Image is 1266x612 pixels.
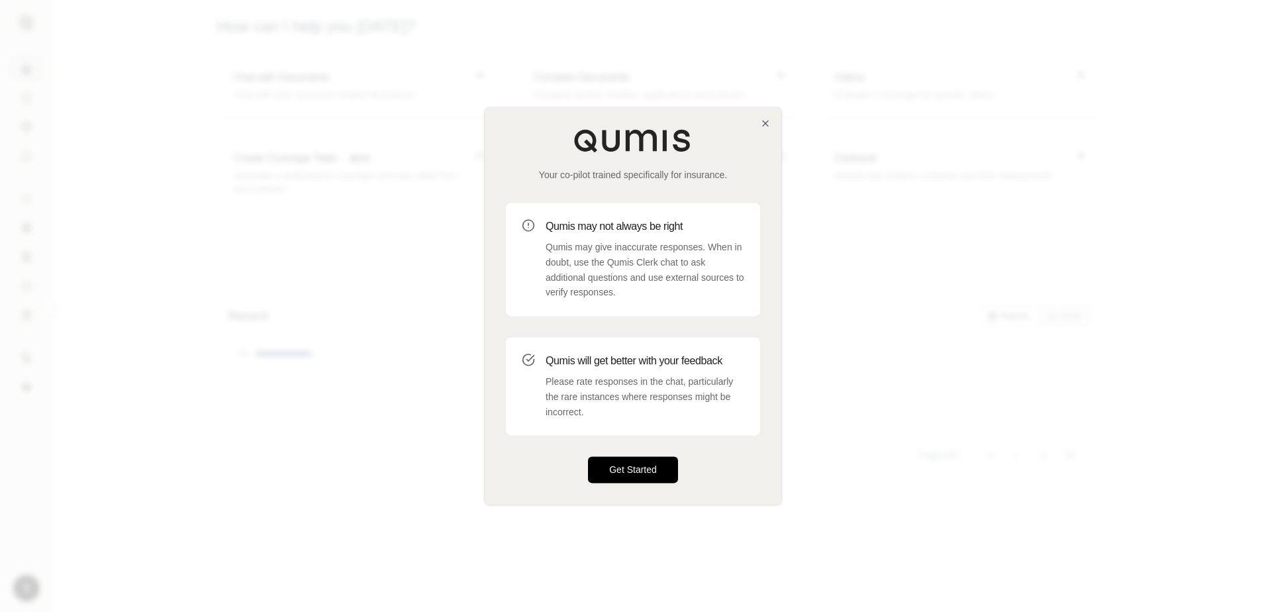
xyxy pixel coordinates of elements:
[588,457,678,484] button: Get Started
[546,219,744,234] h3: Qumis may not always be right
[546,353,744,369] h3: Qumis will get better with your feedback
[546,240,744,300] p: Qumis may give inaccurate responses. When in doubt, use the Qumis Clerk chat to ask additional qu...
[506,168,760,181] p: Your co-pilot trained specifically for insurance.
[573,128,693,152] img: Qumis Logo
[546,374,744,419] p: Please rate responses in the chat, particularly the rare instances where responses might be incor...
